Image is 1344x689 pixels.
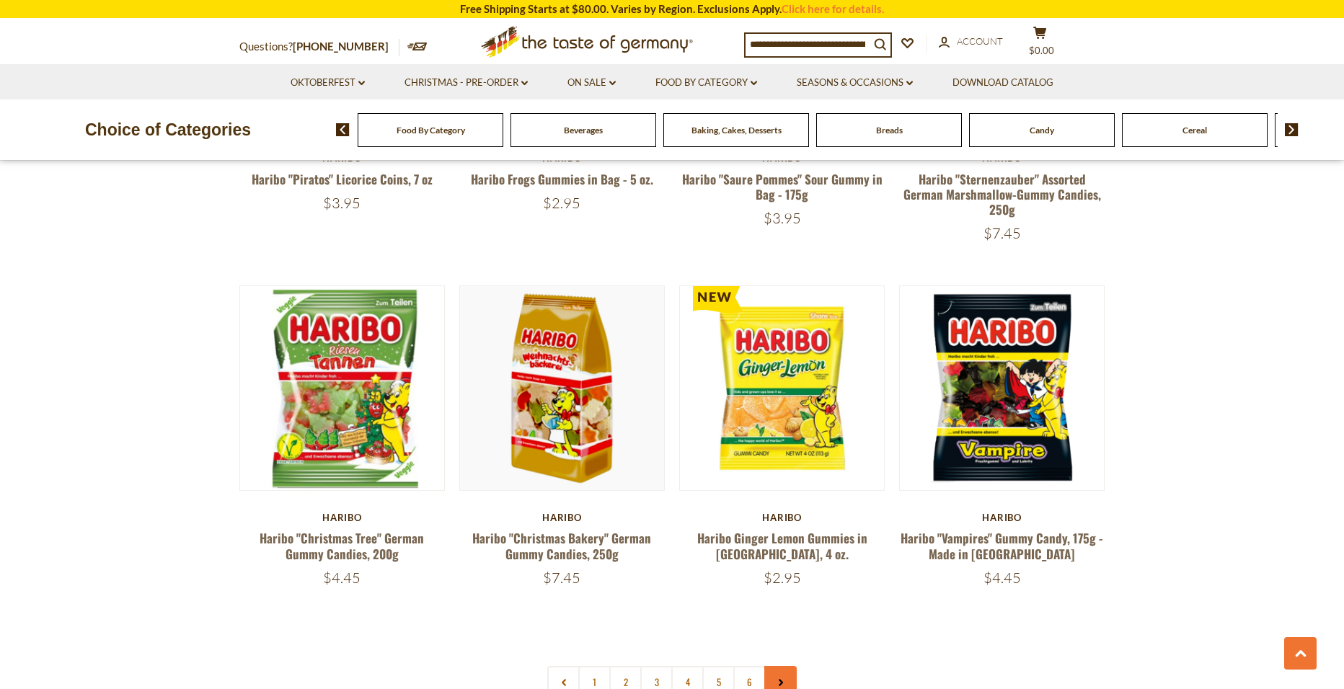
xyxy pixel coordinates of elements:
a: Baking, Cakes, Desserts [691,125,782,135]
a: Breads [876,125,903,135]
p: Questions? [239,37,399,56]
a: Christmas - PRE-ORDER [404,75,528,91]
span: $7.45 [543,569,580,587]
a: Haribo "Christmas Bakery" German Gummy Candies, 250g [472,529,651,562]
span: $7.45 [983,224,1021,242]
span: $2.95 [764,569,801,587]
a: Cereal [1182,125,1207,135]
a: Account [939,34,1003,50]
a: Haribo "Saure Pommes" Sour Gummy in Bag - 175g [682,170,883,203]
img: next arrow [1285,123,1299,136]
span: $4.45 [983,569,1021,587]
div: Haribo [459,512,665,523]
a: Candy [1030,125,1054,135]
a: Beverages [564,125,603,135]
img: Haribo [460,286,664,490]
span: $2.95 [543,194,580,212]
a: Haribo "Vampires" Gummy Candy, 175g - Made in [GEOGRAPHIC_DATA] [901,529,1103,562]
a: Seasons & Occasions [797,75,913,91]
a: Haribo Frogs Gummies in Bag - 5 oz. [471,170,653,188]
img: previous arrow [336,123,350,136]
a: [PHONE_NUMBER] [293,40,389,53]
span: $3.95 [764,209,801,227]
a: Haribo "Sternenzauber" Assorted German Marshmallow-Gummy Candies, 250g [903,170,1101,219]
button: $0.00 [1018,26,1061,62]
span: $3.95 [323,194,361,212]
img: Haribo [900,286,1104,490]
a: Haribo "Christmas Tree" German Gummy Candies, 200g [260,529,424,562]
a: On Sale [567,75,616,91]
a: Download Catalog [952,75,1053,91]
span: $4.45 [323,569,361,587]
img: Haribo [240,286,444,490]
img: Haribo [680,286,884,490]
a: Food By Category [655,75,757,91]
a: Click here for details. [782,2,884,15]
a: Haribo "Piratos" Licorice Coins, 7 oz [252,170,433,188]
a: Oktoberfest [291,75,365,91]
div: Haribo [239,512,445,523]
a: Haribo Ginger Lemon Gummies in [GEOGRAPHIC_DATA], 4 oz. [697,529,867,562]
span: Account [957,35,1003,47]
div: Haribo [679,512,885,523]
span: $0.00 [1029,45,1054,56]
a: Food By Category [397,125,465,135]
div: Haribo [899,512,1105,523]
